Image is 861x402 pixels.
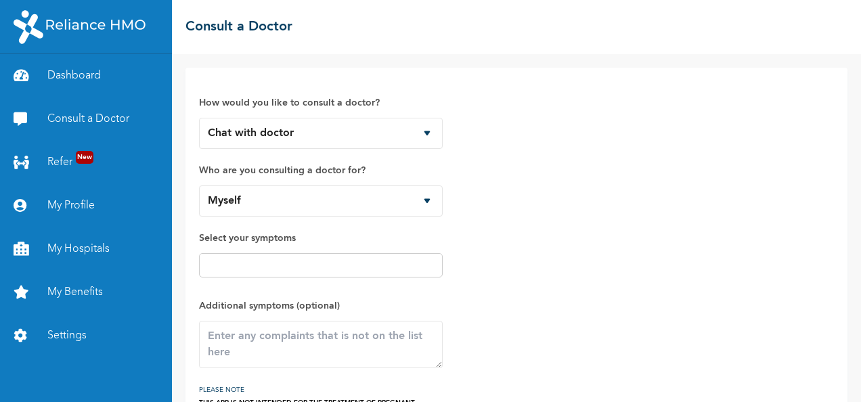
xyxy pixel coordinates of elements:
[76,151,93,164] span: New
[199,95,443,111] label: How would you like to consult a doctor?
[199,298,443,314] label: Additional symptoms (optional)
[199,382,443,398] h3: PLEASE NOTE
[14,10,146,44] img: RelianceHMO's Logo
[199,162,443,179] label: Who are you consulting a doctor for?
[199,230,443,246] label: Select your symptoms
[185,17,292,37] h2: Consult a Doctor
